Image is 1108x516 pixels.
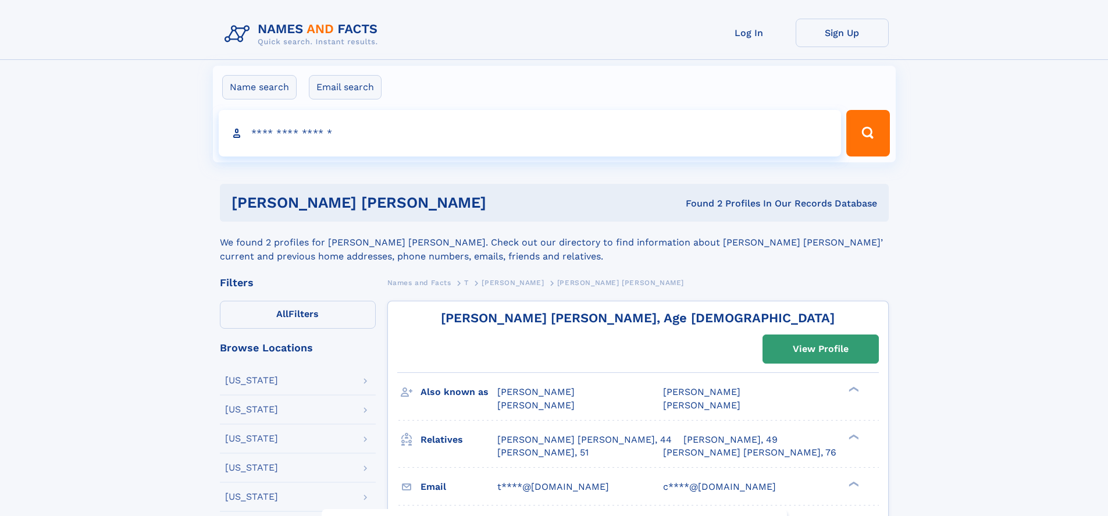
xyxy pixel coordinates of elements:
[220,343,376,353] div: Browse Locations
[482,279,544,287] span: [PERSON_NAME]
[497,433,672,446] a: [PERSON_NAME] [PERSON_NAME], 44
[222,75,297,99] label: Name search
[220,277,376,288] div: Filters
[683,433,778,446] a: [PERSON_NAME], 49
[276,308,288,319] span: All
[796,19,889,47] a: Sign Up
[663,386,740,397] span: [PERSON_NAME]
[663,446,836,459] a: [PERSON_NAME] [PERSON_NAME], 76
[441,311,835,325] a: [PERSON_NAME] [PERSON_NAME], Age [DEMOGRAPHIC_DATA]
[421,382,497,402] h3: Also known as
[497,400,575,411] span: [PERSON_NAME]
[309,75,382,99] label: Email search
[497,446,589,459] a: [PERSON_NAME], 51
[220,19,387,50] img: Logo Names and Facts
[464,279,469,287] span: T
[231,195,586,210] h1: [PERSON_NAME] [PERSON_NAME]
[387,275,451,290] a: Names and Facts
[225,463,278,472] div: [US_STATE]
[219,110,842,156] input: search input
[557,279,684,287] span: [PERSON_NAME] [PERSON_NAME]
[421,430,497,450] h3: Relatives
[846,480,860,487] div: ❯
[464,275,469,290] a: T
[846,110,889,156] button: Search Button
[793,336,849,362] div: View Profile
[846,386,860,393] div: ❯
[586,197,877,210] div: Found 2 Profiles In Our Records Database
[663,400,740,411] span: [PERSON_NAME]
[225,434,278,443] div: [US_STATE]
[703,19,796,47] a: Log In
[763,335,878,363] a: View Profile
[220,222,889,264] div: We found 2 profiles for [PERSON_NAME] [PERSON_NAME]. Check out our directory to find information ...
[220,301,376,329] label: Filters
[421,477,497,497] h3: Email
[497,386,575,397] span: [PERSON_NAME]
[225,492,278,501] div: [US_STATE]
[225,405,278,414] div: [US_STATE]
[846,433,860,440] div: ❯
[225,376,278,385] div: [US_STATE]
[482,275,544,290] a: [PERSON_NAME]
